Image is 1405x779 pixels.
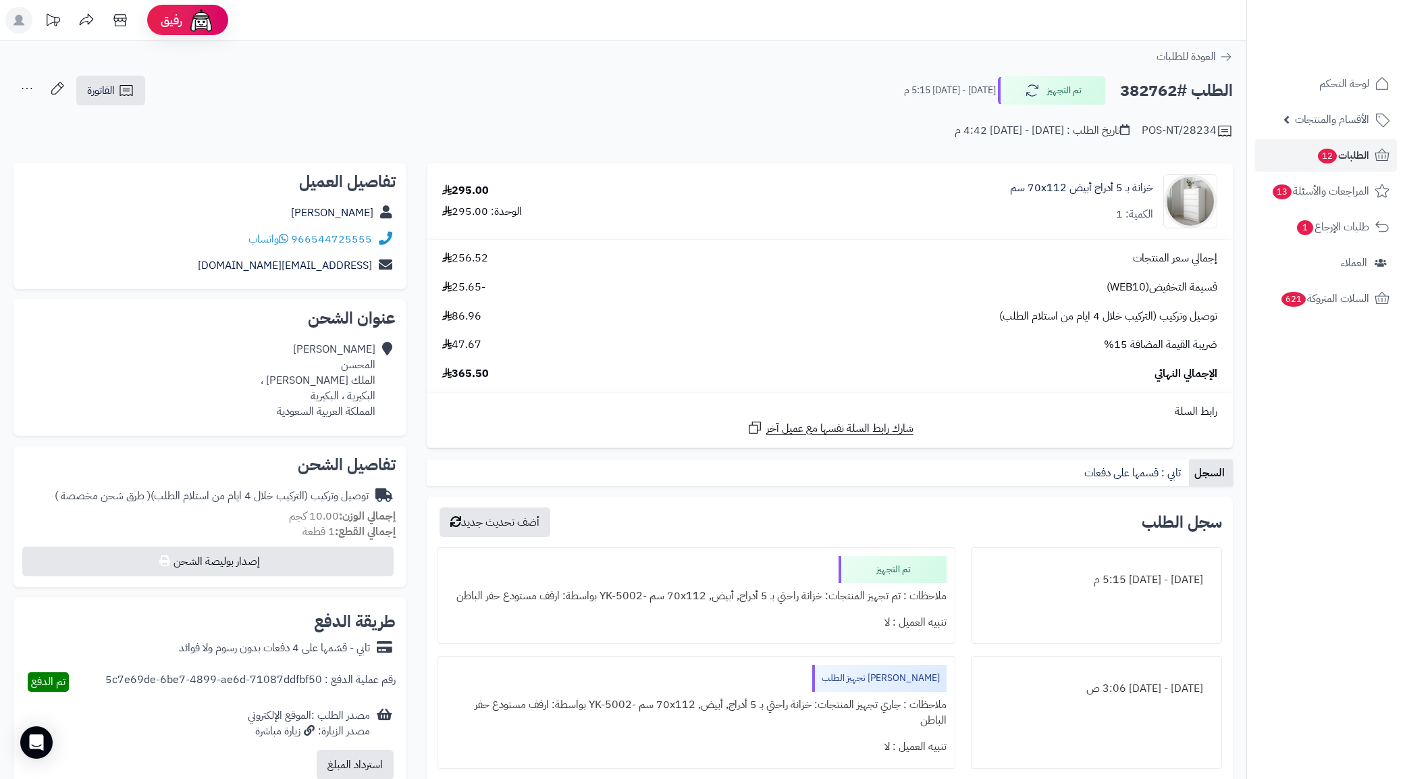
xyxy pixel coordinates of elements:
span: المراجعات والأسئلة [1271,182,1369,201]
span: ضريبة القيمة المضافة 15% [1104,337,1217,353]
a: الطلبات12 [1255,139,1397,172]
button: تم التجهيز [998,76,1106,105]
a: السلات المتروكة621 [1255,282,1397,315]
span: 1 [1297,220,1313,235]
div: توصيل وتركيب (التركيب خلال 4 ايام من استلام الطلب) [55,488,369,504]
div: تنبيه العميل : لا [446,734,947,760]
span: طلبات الإرجاع [1296,218,1369,236]
strong: إجمالي القطع: [335,524,396,540]
div: تنبيه العميل : لا [446,609,947,636]
a: واتساب [248,231,288,247]
span: العودة للطلبات [1157,49,1216,65]
h2: عنوان الشحن [24,310,396,326]
span: 13 [1273,184,1292,199]
a: [EMAIL_ADDRESS][DOMAIN_NAME] [198,257,372,274]
span: -25.65 [442,280,485,295]
button: أضف تحديث جديد [440,507,550,537]
a: طلبات الإرجاع1 [1255,211,1397,243]
span: ( طرق شحن مخصصة ) [55,488,151,504]
img: logo-2.png [1313,33,1392,61]
span: إجمالي سعر المنتجات [1133,251,1217,266]
img: 1747726680-1724661648237-1702540482953-8486464545656-90x90.jpg [1164,174,1217,228]
h2: تفاصيل الشحن [24,457,396,473]
a: شارك رابط السلة نفسها مع عميل آخر [747,420,913,436]
span: 47.67 [442,337,481,353]
small: [DATE] - [DATE] 5:15 م [904,84,996,97]
a: الفاتورة [76,76,145,105]
strong: إجمالي الوزن: [339,508,396,524]
div: 295.00 [442,183,489,199]
span: الأقسام والمنتجات [1295,110,1369,129]
span: تم الدفع [31,674,65,690]
div: تاريخ الطلب : [DATE] - [DATE] 4:42 م [955,123,1130,139]
a: تابي : قسمها على دفعات [1079,459,1189,486]
a: العودة للطلبات [1157,49,1233,65]
div: تم التجهيز [839,556,947,583]
span: قسيمة التخفيض(WEB10) [1107,280,1217,295]
span: السلات المتروكة [1280,289,1369,308]
h2: الطلب #382762 [1120,77,1233,105]
div: [PERSON_NAME] تجهيز الطلب [812,665,947,692]
span: 256.52 [442,251,488,266]
div: ملاحظات : جاري تجهيز المنتجات: خزانة راحتي بـ 5 أدراج, أبيض, ‎70x112 سم‏ -YK-5002 بواسطة: ارفف مس... [446,692,947,734]
span: الإجمالي النهائي [1155,366,1217,382]
a: لوحة التحكم [1255,68,1397,100]
a: تحديثات المنصة [36,7,70,37]
a: [PERSON_NAME] [291,205,373,221]
button: إصدار بوليصة الشحن [22,547,394,576]
div: مصدر الطلب :الموقع الإلكتروني [248,708,370,739]
img: ai-face.png [188,7,215,34]
div: [DATE] - [DATE] 5:15 م [980,567,1213,593]
div: تابي - قسّمها على 4 دفعات بدون رسوم ولا فوائد [179,640,370,656]
span: 621 [1281,292,1306,307]
a: العملاء [1255,247,1397,279]
small: 1 قطعة [302,524,396,540]
span: شارك رابط السلة نفسها مع عميل آخر [766,421,913,436]
a: 966544725555 [291,231,372,247]
h2: طريقة الدفع [314,613,396,630]
div: الكمية: 1 [1116,207,1153,222]
span: لوحة التحكم [1319,74,1369,93]
a: خزانة بـ 5 أدراج أبيض ‎70x112 سم‏ [1010,180,1153,196]
span: الفاتورة [87,82,115,99]
span: توصيل وتركيب (التركيب خلال 4 ايام من استلام الطلب) [999,309,1217,324]
h2: تفاصيل العميل [24,174,396,190]
h3: سجل الطلب [1142,514,1222,530]
small: 10.00 كجم [289,508,396,524]
div: [PERSON_NAME] المحسن الملك [PERSON_NAME] ، البكيرية ، البكيرية المملكة العربية السعودية [261,342,375,419]
a: المراجعات والأسئلة13 [1255,175,1397,207]
span: 86.96 [442,309,481,324]
span: 365.50 [442,366,489,382]
div: ملاحظات : تم تجهيز المنتجات: خزانة راحتي بـ 5 أدراج, أبيض, ‎70x112 سم‏ -YK-5002 بواسطة: ارفف مستو... [446,583,947,609]
div: رقم عملية الدفع : 5c7e69de-6be7-4899-ae6d-71087ddfbf50 [105,672,396,692]
div: الوحدة: 295.00 [442,204,522,220]
span: 12 [1318,149,1337,164]
span: العملاء [1341,253,1367,272]
div: POS-NT/28234 [1142,123,1233,139]
div: مصدر الزيارة: زيارة مباشرة [248,724,370,739]
span: الطلبات [1317,146,1369,165]
div: [DATE] - [DATE] 3:06 ص [980,676,1213,702]
div: Open Intercom Messenger [20,726,53,759]
div: رابط السلة [432,404,1227,420]
span: رفيق [161,12,182,28]
a: السجل [1189,459,1233,486]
